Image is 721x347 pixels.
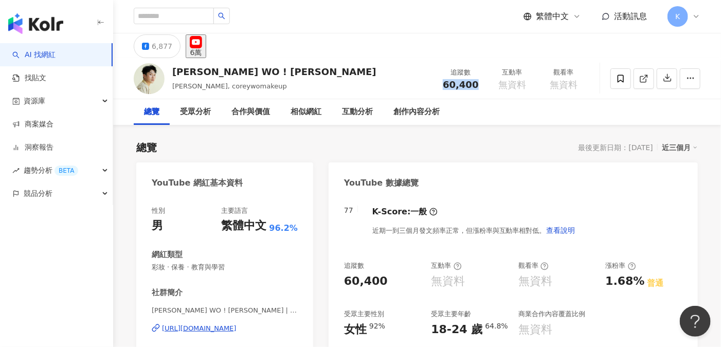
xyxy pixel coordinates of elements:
div: 18-24 歲 [431,322,483,338]
span: K [675,11,680,22]
span: search [218,12,225,20]
div: 受眾分析 [180,106,211,118]
div: 6,877 [152,39,172,53]
div: 互動率 [493,67,532,78]
div: 受眾主要性別 [344,309,384,319]
iframe: Help Scout Beacon - Open [680,306,711,337]
a: 洞察報告 [12,142,53,153]
div: 女性 [344,322,367,338]
div: 64.8% [485,322,508,330]
div: 普通 [647,278,664,289]
div: 近期一到三個月發文頻率正常，但漲粉率與互動率相對低。 [372,220,576,241]
span: 資源庫 [24,89,45,113]
span: [PERSON_NAME] WO ! [PERSON_NAME] | @wocorey2415 | UCWAR-NjbYD5qU6UP7UaXWbg [152,306,298,315]
div: 相似網紅 [291,106,321,118]
span: 無資料 [498,80,526,90]
div: 近三個月 [662,141,698,154]
div: 無資料 [518,322,552,338]
div: 創作內容分析 [393,106,440,118]
div: BETA [55,166,78,176]
div: 77 [344,206,353,214]
a: [URL][DOMAIN_NAME] [152,324,298,333]
div: YouTube 網紅基本資料 [152,177,243,189]
span: 趨勢分析 [24,159,78,182]
div: 追蹤數 [344,261,364,270]
div: 主要語言 [221,206,248,215]
div: 合作與價值 [231,106,270,118]
div: 性別 [152,206,165,215]
div: 無資料 [431,273,465,289]
div: 觀看率 [518,261,549,270]
div: 60,400 [344,273,388,289]
div: 1.68% [606,273,645,289]
span: 查看說明 [547,226,575,234]
span: 96.2% [269,223,298,234]
div: 觀看率 [544,67,583,78]
a: searchAI 找網紅 [12,50,56,60]
button: 6萬 [186,34,206,58]
div: 商業合作內容覆蓋比例 [518,309,585,319]
div: 男 [152,218,163,234]
div: 互動率 [431,261,462,270]
div: 漲粉率 [606,261,636,270]
span: 活動訊息 [614,11,647,21]
a: 商案媒合 [12,119,53,130]
img: KOL Avatar [134,63,165,94]
div: 無資料 [518,273,552,289]
div: 受眾主要年齡 [431,309,472,319]
div: 互動分析 [342,106,373,118]
div: 社群簡介 [152,287,183,298]
div: [PERSON_NAME] WO ! [PERSON_NAME] [172,65,376,78]
span: rise [12,167,20,174]
div: 網紅類型 [152,249,183,260]
span: 無資料 [550,80,578,90]
div: 6萬 [190,48,202,57]
span: 60,400 [443,79,478,90]
div: YouTube 數據總覽 [344,177,419,189]
span: 繁體中文 [536,11,569,22]
div: 總覽 [144,106,159,118]
button: 6,877 [134,34,181,58]
button: 查看說明 [546,220,576,241]
span: 競品分析 [24,182,52,205]
a: 找貼文 [12,73,46,83]
div: 一般 [411,206,427,217]
img: logo [8,13,63,34]
div: K-Score : [372,206,438,217]
div: 追蹤數 [441,67,480,78]
span: 彩妝 · 保養 · 教育與學習 [152,263,298,272]
span: [PERSON_NAME], coreywomakeup [172,82,287,90]
div: 繁體中文 [221,218,266,234]
div: 總覽 [136,140,157,155]
div: [URL][DOMAIN_NAME] [162,324,237,333]
div: 最後更新日期：[DATE] [579,143,653,152]
div: 92% [369,322,385,338]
